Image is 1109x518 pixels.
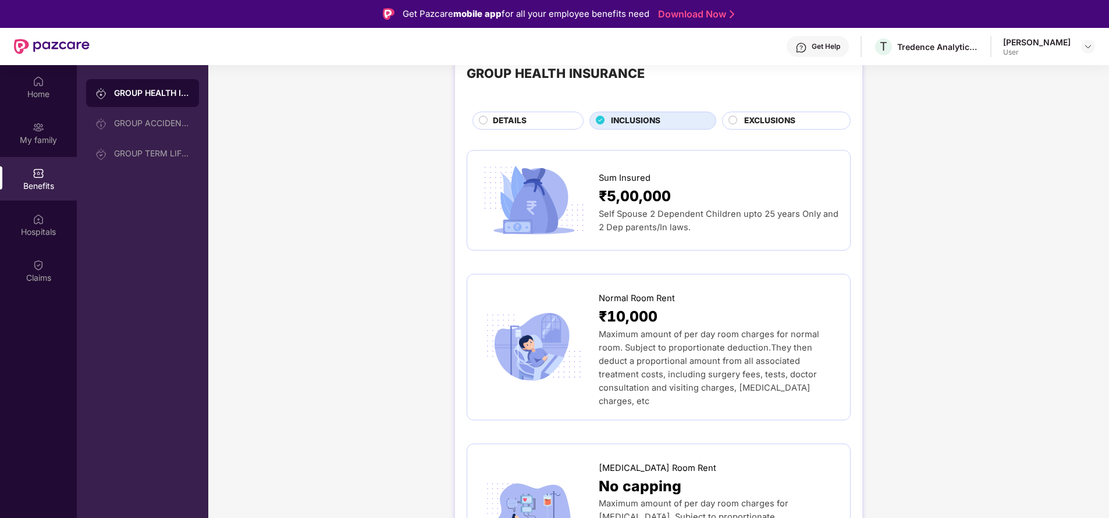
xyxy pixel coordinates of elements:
[479,162,589,239] img: icon
[599,462,716,475] span: [MEDICAL_DATA] Room Rent
[467,63,645,83] div: GROUP HEALTH INSURANCE
[14,39,90,54] img: New Pazcare Logo
[897,41,979,52] div: Tredence Analytics Solutions Private Limited
[33,122,44,133] img: svg+xml;base64,PHN2ZyB3aWR0aD0iMjAiIGhlaWdodD0iMjAiIHZpZXdCb3g9IjAgMCAyMCAyMCIgZmlsbD0ibm9uZSIgeG...
[33,167,44,179] img: svg+xml;base64,PHN2ZyBpZD0iQmVuZWZpdHMiIHhtbG5zPSJodHRwOi8vd3d3LnczLm9yZy8yMDAwL3N2ZyIgd2lkdGg9Ij...
[95,148,107,160] img: svg+xml;base64,PHN2ZyB3aWR0aD0iMjAiIGhlaWdodD0iMjAiIHZpZXdCb3g9IjAgMCAyMCAyMCIgZmlsbD0ibm9uZSIgeG...
[658,8,731,20] a: Download Now
[599,292,675,305] span: Normal Room Rent
[1003,48,1071,57] div: User
[383,8,394,20] img: Logo
[114,149,190,158] div: GROUP TERM LIFE INSURANCE
[33,76,44,87] img: svg+xml;base64,PHN2ZyBpZD0iSG9tZSIgeG1sbnM9Imh0dHA6Ly93d3cudzMub3JnLzIwMDAvc3ZnIiB3aWR0aD0iMjAiIG...
[795,42,807,53] img: svg+xml;base64,PHN2ZyBpZD0iSGVscC0zMngzMiIgeG1sbnM9Imh0dHA6Ly93d3cudzMub3JnLzIwMDAvc3ZnIiB3aWR0aD...
[599,185,671,208] span: ₹5,00,000
[744,115,795,127] span: EXCLUSIONS
[599,209,838,233] span: Self Spouse 2 Dependent Children upto 25 years Only and 2 Dep parents/In laws.
[95,118,107,130] img: svg+xml;base64,PHN2ZyB3aWR0aD0iMjAiIGhlaWdodD0iMjAiIHZpZXdCb3g9IjAgMCAyMCAyMCIgZmlsbD0ibm9uZSIgeG...
[453,8,502,19] strong: mobile app
[599,305,657,328] span: ₹10,000
[611,115,660,127] span: INCLUSIONS
[1083,42,1093,51] img: svg+xml;base64,PHN2ZyBpZD0iRHJvcGRvd24tMzJ4MzIiIHhtbG5zPSJodHRwOi8vd3d3LnczLm9yZy8yMDAwL3N2ZyIgd2...
[33,213,44,225] img: svg+xml;base64,PHN2ZyBpZD0iSG9zcGl0YWxzIiB4bWxucz0iaHR0cDovL3d3dy53My5vcmcvMjAwMC9zdmciIHdpZHRoPS...
[33,259,44,271] img: svg+xml;base64,PHN2ZyBpZD0iQ2xhaW0iIHhtbG5zPSJodHRwOi8vd3d3LnczLm9yZy8yMDAwL3N2ZyIgd2lkdGg9IjIwIi...
[812,42,840,51] div: Get Help
[599,329,819,406] span: Maximum amount of per day room charges for normal room. Subject to proportionate deduction.They t...
[493,115,527,127] span: DETAILS
[599,475,681,498] span: No capping
[114,87,190,99] div: GROUP HEALTH INSURANCE
[1003,37,1071,48] div: [PERSON_NAME]
[880,40,887,53] span: T
[114,119,190,128] div: GROUP ACCIDENTAL INSURANCE
[95,88,107,99] img: svg+xml;base64,PHN2ZyB3aWR0aD0iMjAiIGhlaWdodD0iMjAiIHZpZXdCb3g9IjAgMCAyMCAyMCIgZmlsbD0ibm9uZSIgeG...
[479,309,589,385] img: icon
[403,7,649,21] div: Get Pazcare for all your employee benefits need
[599,172,651,185] span: Sum Insured
[730,8,734,20] img: Stroke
